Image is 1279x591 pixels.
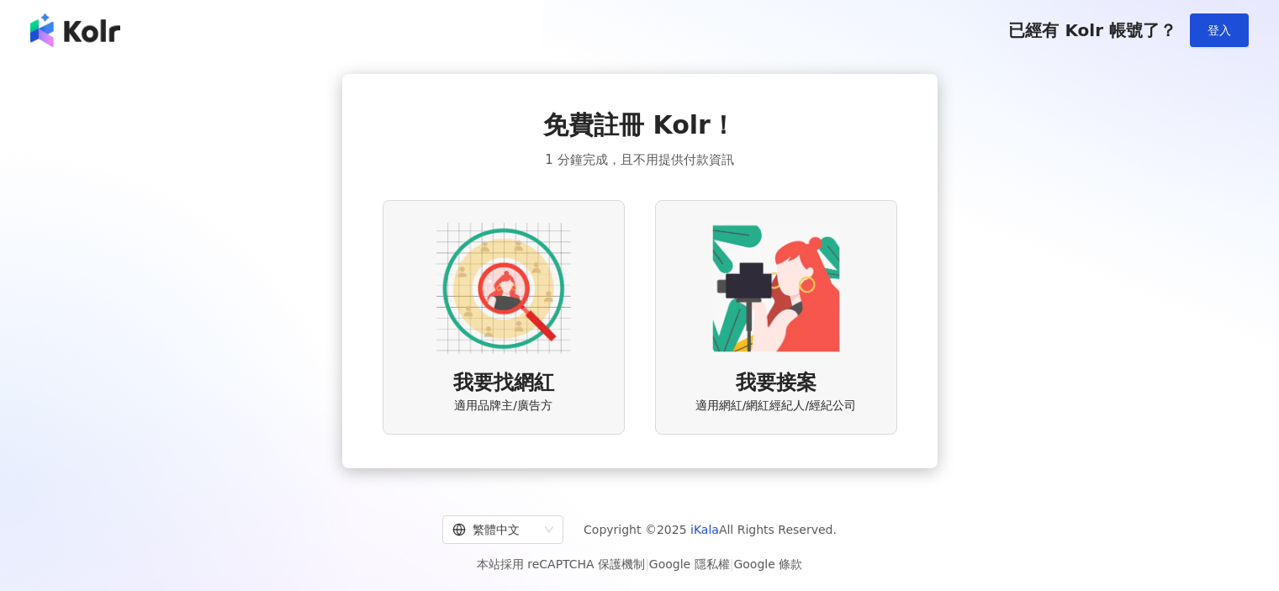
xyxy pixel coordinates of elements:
[695,398,856,414] span: 適用網紅/網紅經紀人/經紀公司
[733,557,802,571] a: Google 條款
[645,557,649,571] span: |
[649,557,730,571] a: Google 隱私權
[690,523,719,536] a: iKala
[1008,20,1176,40] span: 已經有 Kolr 帳號了？
[454,398,552,414] span: 適用品牌主/廣告方
[1208,24,1231,37] span: 登入
[30,13,120,47] img: logo
[452,516,538,543] div: 繁體中文
[545,150,733,170] span: 1 分鐘完成，且不用提供付款資訊
[1190,13,1249,47] button: 登入
[543,108,736,143] span: 免費註冊 Kolr！
[453,369,554,398] span: 我要找網紅
[709,221,843,356] img: KOL identity option
[736,369,817,398] span: 我要接案
[584,520,837,540] span: Copyright © 2025 All Rights Reserved.
[436,221,571,356] img: AD identity option
[477,554,802,574] span: 本站採用 reCAPTCHA 保護機制
[730,557,734,571] span: |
